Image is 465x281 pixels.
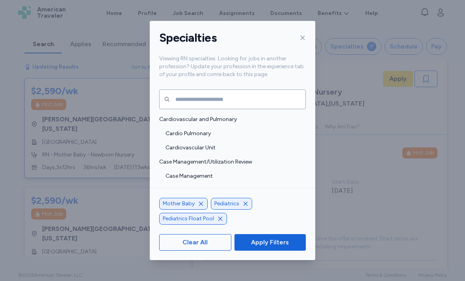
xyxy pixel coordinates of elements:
span: Apply Filters [251,238,289,247]
span: Utilization Review [166,186,301,194]
span: Clear All [182,238,208,247]
h1: Specialties [159,30,217,45]
span: Case Management [166,172,301,180]
button: Apply Filters [234,234,306,251]
span: Cardio Pulmonary [166,130,301,138]
span: Pediatrics [214,200,239,208]
span: Cardiovascular Unit [166,144,301,152]
span: Pediatrics Float Pool [163,215,214,223]
div: Viewing RN specialties. Looking for jobs in another profession? Update your profession in the exp... [150,55,315,88]
span: Case Management/Utilization Review [159,158,301,166]
span: Mother Baby [163,200,195,208]
button: Clear All [159,234,231,251]
span: Cardiovascular and Pulmonary [159,115,301,123]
